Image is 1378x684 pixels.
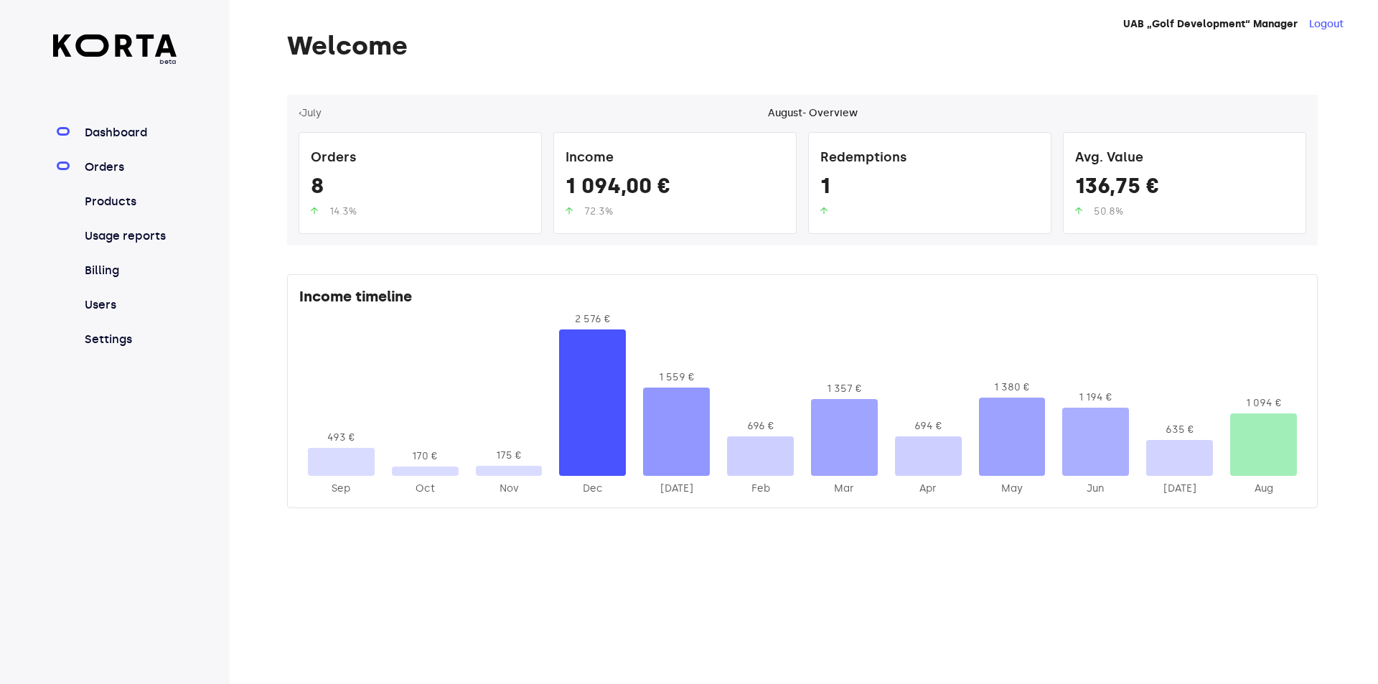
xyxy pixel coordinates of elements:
[287,32,1318,60] h1: Welcome
[566,173,784,205] div: 1 094,00 €
[1075,207,1082,215] img: up
[1062,390,1129,405] div: 1 194 €
[476,449,543,463] div: 175 €
[1123,18,1298,30] strong: UAB „Golf Development“ Manager
[566,207,573,215] img: up
[53,34,177,67] a: beta
[308,431,375,445] div: 493 €
[311,144,530,173] div: Orders
[979,380,1046,395] div: 1 380 €
[1230,482,1297,496] div: 2025-Aug
[811,382,878,396] div: 1 357 €
[1146,482,1213,496] div: 2025-Jul
[392,482,459,496] div: 2024-Oct
[53,34,177,57] img: Korta
[727,482,794,496] div: 2025-Feb
[768,106,858,121] div: August - Overview
[820,144,1039,173] div: Redemptions
[895,482,962,496] div: 2025-Apr
[584,205,613,217] span: 72.3%
[566,144,784,173] div: Income
[299,106,322,121] button: ‹July
[643,482,710,496] div: 2025-Jan
[82,124,177,141] a: Dashboard
[1062,482,1129,496] div: 2025-Jun
[895,419,962,434] div: 694 €
[1230,396,1297,411] div: 1 094 €
[643,370,710,385] div: 1 559 €
[311,173,530,205] div: 8
[82,228,177,245] a: Usage reports
[1075,144,1294,173] div: Avg. Value
[559,482,626,496] div: 2024-Dec
[308,482,375,496] div: 2024-Sep
[979,482,1046,496] div: 2025-May
[82,159,177,176] a: Orders
[329,205,357,217] span: 14.3%
[811,482,878,496] div: 2025-Mar
[53,57,177,67] span: beta
[82,331,177,348] a: Settings
[82,193,177,210] a: Products
[1094,205,1123,217] span: 50.8%
[1309,17,1344,32] button: Logout
[299,286,1306,312] div: Income timeline
[820,207,828,215] img: up
[82,262,177,279] a: Billing
[559,312,626,327] div: 2 576 €
[392,449,459,464] div: 170 €
[476,482,543,496] div: 2024-Nov
[1075,173,1294,205] div: 136,75 €
[727,419,794,434] div: 696 €
[82,296,177,314] a: Users
[820,173,1039,205] div: 1
[311,207,318,215] img: up
[1146,423,1213,437] div: 635 €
